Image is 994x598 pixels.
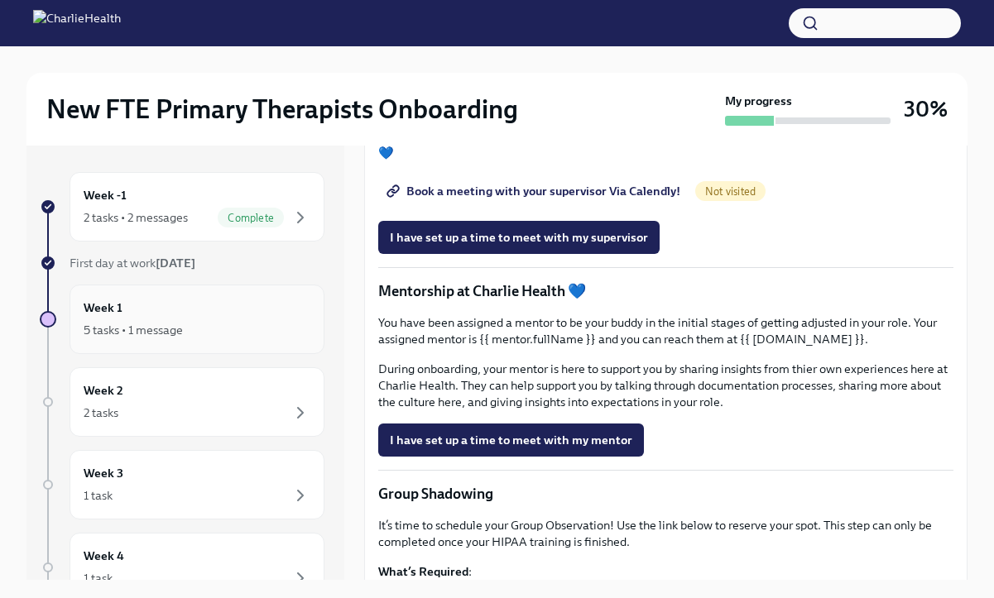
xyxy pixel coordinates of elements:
[40,255,324,271] a: First day at work[DATE]
[84,404,118,421] div: 2 tasks
[378,281,953,301] p: Mentorship at Charlie Health 💙
[40,172,324,242] a: Week -12 tasks • 2 messagesComplete
[378,175,692,208] a: Book a meeting with your supervisor Via Calendly!
[378,221,660,254] button: I have set up a time to meet with my supervisor
[218,212,284,224] span: Complete
[84,299,122,317] h6: Week 1
[84,209,188,226] div: 2 tasks • 2 messages
[40,367,324,437] a: Week 22 tasks
[695,185,766,198] span: Not visited
[390,183,680,199] span: Book a meeting with your supervisor Via Calendly!
[84,322,183,338] div: 5 tasks • 1 message
[70,256,195,270] span: First day at work
[84,186,127,204] h6: Week -1
[84,570,113,586] div: 1 task
[40,285,324,354] a: Week 15 tasks • 1 message
[725,93,792,109] strong: My progress
[904,94,948,124] h3: 30%
[156,256,195,270] strong: [DATE]
[84,547,124,565] h6: Week 4
[390,432,632,448] span: I have set up a time to meet with my mentor
[390,229,648,246] span: I have set up a time to meet with my supervisor
[378,517,953,550] p: It’s time to schedule your Group Observation! Use the link below to reserve your spot. This step ...
[33,10,121,36] img: CharlieHealth
[84,381,123,399] h6: Week 2
[84,464,123,482] h6: Week 3
[378,314,953,347] p: You have been assigned a mentor to be your buddy in the initial stages of getting adjusted in you...
[46,93,518,126] h2: New FTE Primary Therapists Onboarding
[378,423,644,457] button: I have set up a time to meet with my mentor
[378,361,953,410] p: During onboarding, your mentor is here to support you by sharing insights from thier own experien...
[40,450,324,519] a: Week 31 task
[84,487,113,504] div: 1 task
[378,484,953,504] p: Group Shadowing
[378,564,468,579] strong: What’s Required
